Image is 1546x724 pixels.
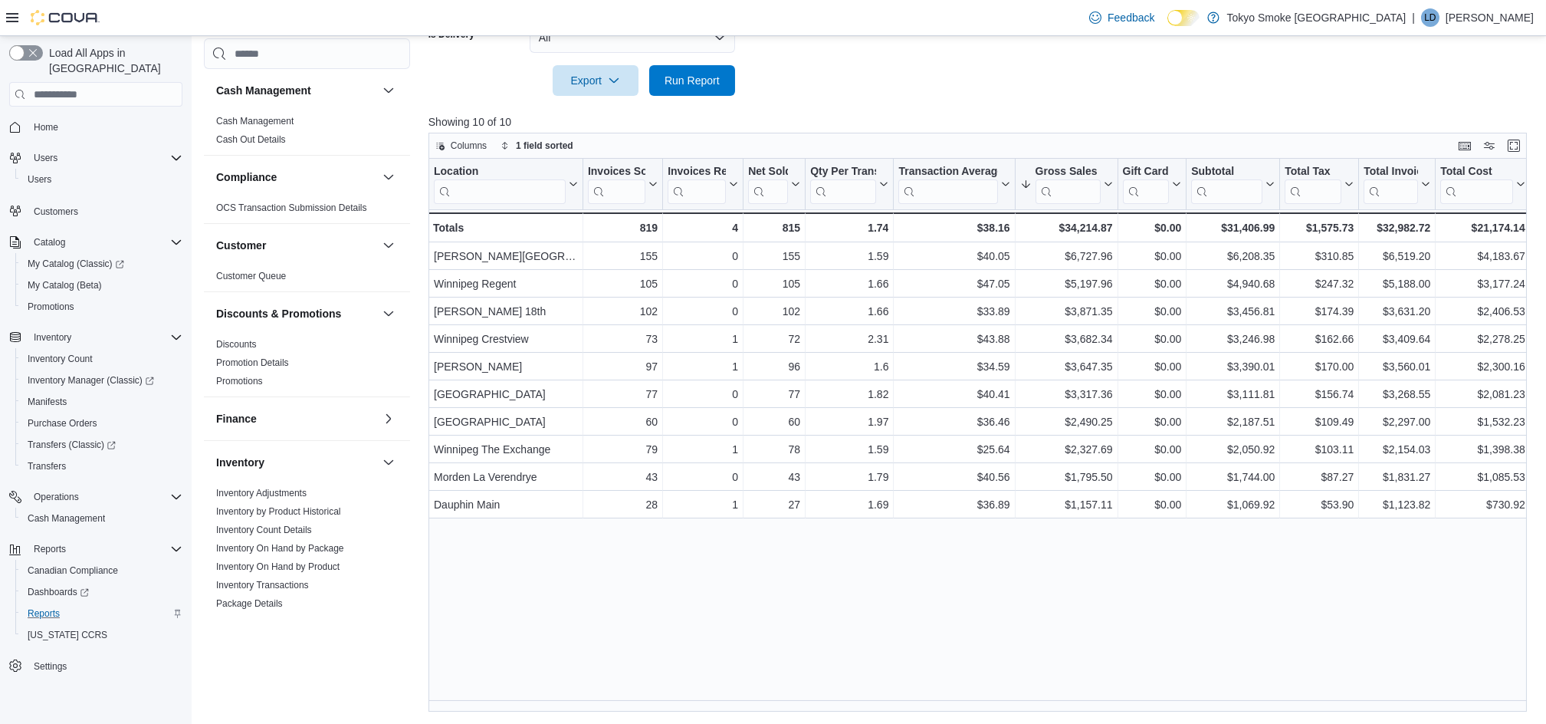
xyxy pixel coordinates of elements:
button: Users [15,169,189,190]
div: Invoices Ref [668,165,726,179]
button: Cash Management [15,508,189,529]
span: Reports [34,543,66,555]
button: Reports [28,540,72,558]
span: Home [28,117,182,137]
button: Home [3,116,189,138]
button: 1 field sorted [494,137,579,155]
span: Load All Apps in [GEOGRAPHIC_DATA] [43,45,182,76]
button: Display options [1480,137,1498,155]
button: Enter fullscreen [1505,137,1523,155]
a: Package Details [216,598,283,609]
div: $162.66 [1285,330,1354,348]
div: $31,406.99 [1191,219,1275,237]
div: Invoices Ref [668,165,726,204]
p: | [1412,8,1415,27]
div: Transaction Average [898,165,997,179]
div: $2,490.25 [1019,413,1112,431]
a: Dashboards [21,583,95,601]
div: Transaction Average [898,165,997,204]
button: Discounts & Promotions [379,304,398,323]
div: $6,727.96 [1019,247,1112,265]
div: $33.89 [898,302,1009,321]
div: 79 [588,440,658,459]
span: Inventory [28,328,182,347]
div: $0.00 [1122,385,1181,403]
span: Reports [28,540,182,558]
span: Dashboards [21,583,182,601]
button: Gift Cards [1122,165,1181,204]
div: $2,278.25 [1440,330,1525,348]
div: $2,081.23 [1440,385,1525,403]
div: 0 [668,413,738,431]
div: $40.41 [898,385,1009,403]
div: 60 [588,413,658,431]
span: Reports [28,607,60,620]
img: Cova [31,10,100,25]
span: Users [21,170,182,189]
button: Canadian Compliance [15,560,189,581]
div: Invoices Sold [588,165,645,179]
div: Gift Card Sales [1122,165,1169,204]
a: Cash Management [216,116,294,127]
div: $4,940.68 [1191,275,1275,293]
span: Manifests [28,396,67,408]
a: My Catalog (Classic) [15,253,189,275]
div: Net Sold [748,165,788,204]
span: Operations [34,491,79,503]
div: $21,174.14 [1440,219,1525,237]
div: 96 [748,357,800,376]
button: Catalog [28,233,71,252]
div: 155 [588,247,658,265]
span: Transfers (Classic) [28,439,116,451]
a: Inventory Count Details [216,525,312,535]
a: Canadian Compliance [21,561,124,580]
div: $40.05 [898,247,1009,265]
div: $3,177.24 [1440,275,1525,293]
div: $32,982.72 [1364,219,1430,237]
div: $3,871.35 [1019,302,1112,321]
div: [PERSON_NAME] [434,357,578,376]
button: Export [553,65,638,96]
span: My Catalog (Classic) [21,255,182,273]
span: My Catalog (Classic) [28,258,124,270]
a: [US_STATE] CCRS [21,626,113,644]
span: Feedback [1108,10,1154,25]
span: Dashboards [28,586,89,598]
div: $25.64 [898,440,1009,459]
span: Promotions [216,375,263,387]
div: 1.59 [810,440,888,459]
div: $174.39 [1285,302,1354,321]
button: Purchase Orders [15,413,189,434]
a: OCS Transaction Submission Details [216,202,367,213]
div: $3,390.01 [1191,357,1275,376]
button: [US_STATE] CCRS [15,624,189,646]
span: 1 field sorted [516,140,573,152]
div: Location [434,165,566,204]
div: 1 [668,330,738,348]
span: Cash Management [28,512,105,525]
div: Winnipeg Regent [434,275,578,293]
span: Canadian Compliance [28,564,118,577]
button: Total Tax [1285,165,1354,204]
div: $1,532.23 [1440,413,1525,431]
span: OCS Transaction Submission Details [216,202,367,214]
div: $3,631.20 [1364,302,1430,321]
a: Inventory On Hand by Product [216,561,340,572]
div: $3,647.35 [1019,357,1112,376]
div: 77 [748,385,800,403]
span: Users [34,152,57,164]
span: Users [28,173,51,186]
h3: Finance [216,411,257,426]
div: $3,560.01 [1364,357,1430,376]
button: Users [28,149,64,167]
div: $3,246.98 [1191,330,1275,348]
a: My Catalog (Beta) [21,276,108,295]
div: 0 [668,275,738,293]
a: Transfers (Classic) [21,436,122,454]
button: Subtotal [1191,165,1275,204]
div: $1,575.73 [1285,219,1354,237]
a: Cash Management [21,509,111,528]
a: Customer Queue [216,271,286,281]
div: 72 [748,330,800,348]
